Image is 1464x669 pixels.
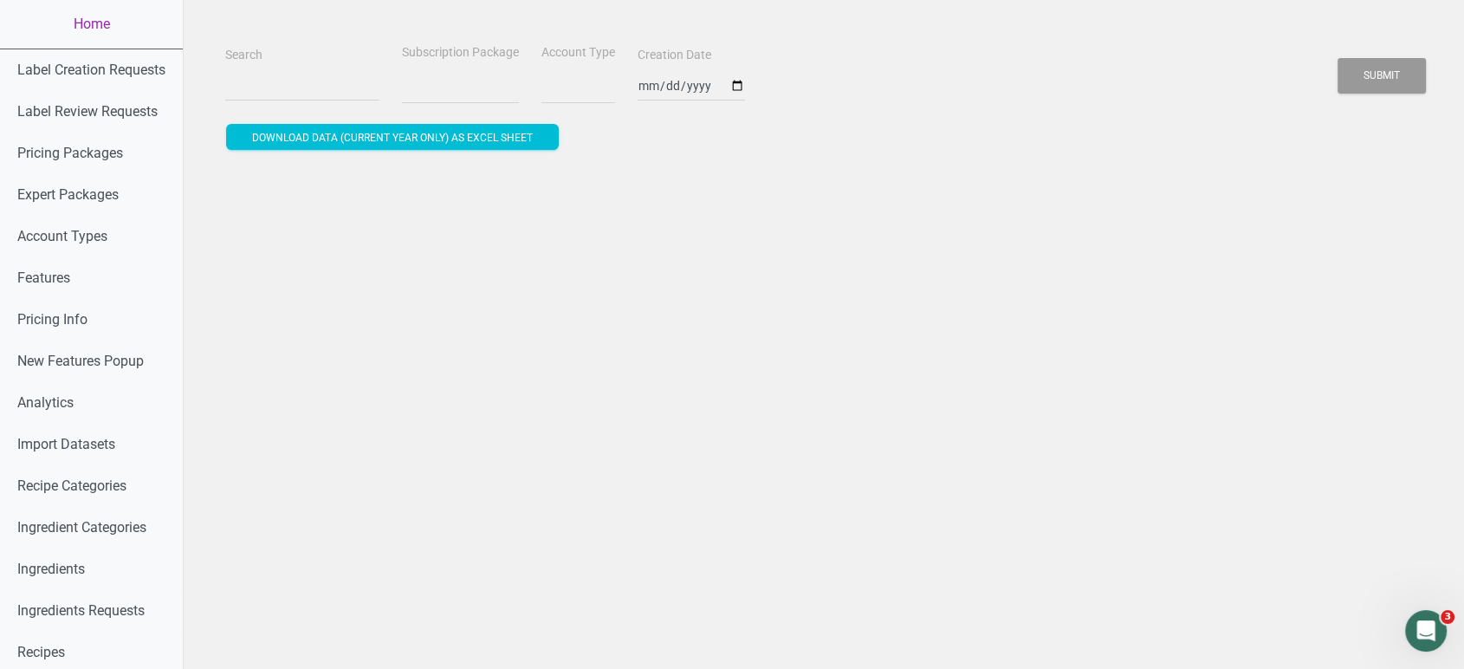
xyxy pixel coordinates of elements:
label: Creation Date [638,47,711,64]
iframe: Intercom live chat [1405,610,1447,652]
button: Submit [1338,58,1426,94]
button: Download data (current year only) as excel sheet [226,124,559,150]
label: Subscription Package [402,44,519,62]
span: Download data (current year only) as excel sheet [252,132,533,144]
label: Search [225,47,262,64]
span: 3 [1441,610,1454,624]
label: Account Type [541,44,615,62]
